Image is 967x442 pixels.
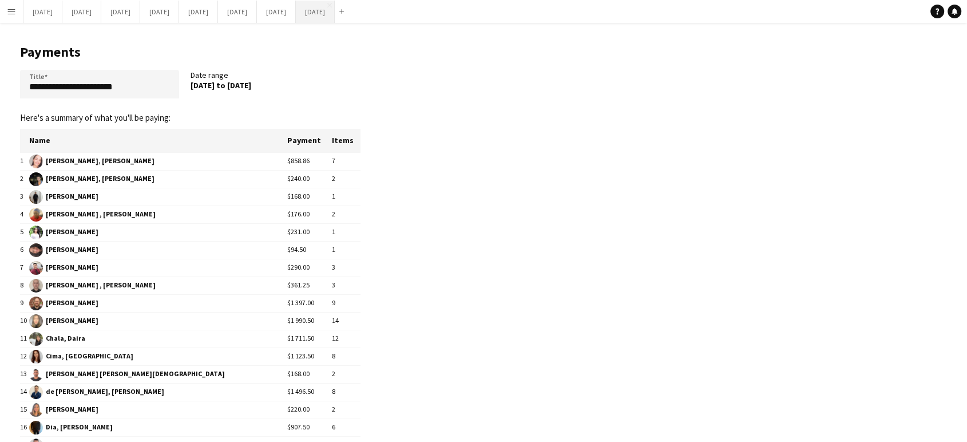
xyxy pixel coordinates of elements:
[29,297,287,310] span: [PERSON_NAME]
[287,223,332,241] td: $231.00
[101,1,140,23] button: [DATE]
[287,330,332,348] td: $1 711.50
[20,365,29,383] td: 13
[332,401,360,419] td: 2
[218,1,257,23] button: [DATE]
[191,70,361,103] div: Date range
[287,241,332,259] td: $94.50
[20,152,29,170] td: 1
[29,279,287,293] span: [PERSON_NAME] , [PERSON_NAME]
[287,259,332,277] td: $290.00
[287,277,332,294] td: $361.25
[29,129,287,152] th: Name
[29,385,287,399] span: de [PERSON_NAME], [PERSON_NAME]
[287,383,332,401] td: $1 496.50
[29,368,287,381] span: [PERSON_NAME] [PERSON_NAME][DEMOGRAPHIC_DATA]
[287,348,332,365] td: $1 123.50
[20,401,29,419] td: 15
[20,188,29,206] td: 3
[257,1,296,23] button: [DATE]
[332,188,360,206] td: 1
[332,330,360,348] td: 12
[29,226,287,239] span: [PERSON_NAME]
[287,206,332,223] td: $176.00
[20,383,29,401] td: 14
[287,129,332,152] th: Payment
[332,259,360,277] td: 3
[287,365,332,383] td: $168.00
[332,312,360,330] td: 14
[287,419,332,436] td: $907.50
[287,312,332,330] td: $1 990.50
[29,243,287,257] span: [PERSON_NAME]
[29,314,287,328] span: [PERSON_NAME]
[287,170,332,188] td: $240.00
[332,277,360,294] td: 3
[332,294,360,312] td: 9
[332,152,360,170] td: 7
[20,44,360,61] h1: Payments
[20,348,29,365] td: 12
[332,241,360,259] td: 1
[29,403,287,417] span: [PERSON_NAME]
[287,401,332,419] td: $220.00
[191,80,350,90] div: [DATE] to [DATE]
[332,419,360,436] td: 6
[179,1,218,23] button: [DATE]
[332,348,360,365] td: 8
[332,223,360,241] td: 1
[20,113,360,123] p: Here's a summary of what you'll be paying:
[332,170,360,188] td: 2
[332,365,360,383] td: 2
[287,294,332,312] td: $1 397.00
[332,383,360,401] td: 8
[29,332,287,346] span: Chala, Daira
[23,1,62,23] button: [DATE]
[20,259,29,277] td: 7
[287,188,332,206] td: $168.00
[29,190,287,204] span: [PERSON_NAME]
[140,1,179,23] button: [DATE]
[20,170,29,188] td: 2
[287,152,332,170] td: $858.86
[20,294,29,312] td: 9
[20,223,29,241] td: 5
[20,277,29,294] td: 8
[20,419,29,436] td: 16
[62,1,101,23] button: [DATE]
[296,1,335,23] button: [DATE]
[29,155,287,168] span: [PERSON_NAME], [PERSON_NAME]
[29,350,287,364] span: Cima, [GEOGRAPHIC_DATA]
[20,312,29,330] td: 10
[29,208,287,222] span: [PERSON_NAME] , [PERSON_NAME]
[332,129,360,152] th: Items
[20,330,29,348] td: 11
[29,261,287,275] span: [PERSON_NAME]
[20,241,29,259] td: 6
[29,421,287,435] span: Dia, [PERSON_NAME]
[332,206,360,223] td: 2
[29,172,287,186] span: [PERSON_NAME], [PERSON_NAME]
[20,206,29,223] td: 4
